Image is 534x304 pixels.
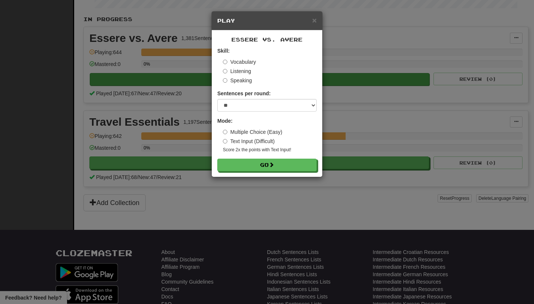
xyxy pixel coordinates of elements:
label: Listening [223,67,251,75]
label: Speaking [223,77,252,84]
button: Close [312,16,317,24]
span: × [312,16,317,24]
input: Listening [223,69,227,73]
strong: Skill: [217,48,230,54]
label: Text Input (Difficult) [223,138,275,145]
strong: Mode: [217,118,233,124]
label: Multiple Choice (Easy) [223,128,282,136]
h5: Play [217,17,317,24]
label: Sentences per round: [217,90,271,97]
input: Multiple Choice (Easy) [223,130,227,134]
button: Go [217,159,317,171]
input: Speaking [223,78,227,83]
span: Essere vs. Avere [231,36,303,43]
input: Text Input (Difficult) [223,139,227,143]
small: Score 2x the points with Text Input ! [223,147,317,153]
input: Vocabulary [223,60,227,64]
label: Vocabulary [223,58,256,66]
